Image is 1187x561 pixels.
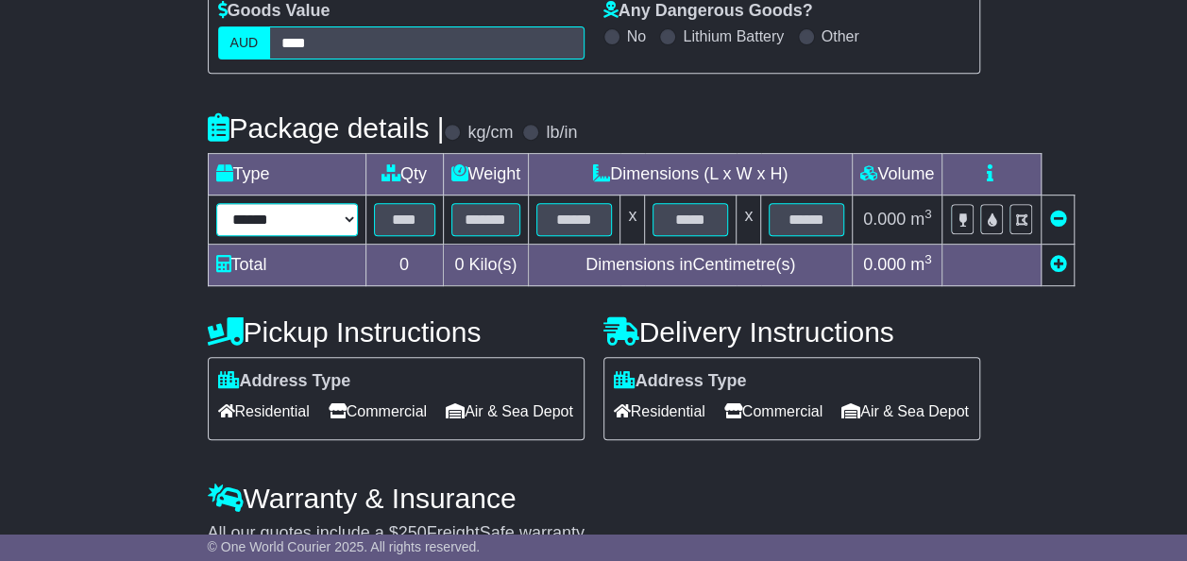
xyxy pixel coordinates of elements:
h4: Delivery Instructions [603,316,980,348]
sup: 3 [924,252,932,266]
span: 250 [398,523,427,542]
span: 0.000 [863,210,906,229]
span: © One World Courier 2025. All rights reserved. [208,539,481,554]
label: AUD [218,26,271,59]
label: Address Type [218,371,351,392]
td: Dimensions (L x W x H) [529,154,853,195]
span: 0.000 [863,255,906,274]
a: Add new item [1049,255,1066,274]
span: Residential [218,397,310,426]
h4: Package details | [208,112,445,144]
td: Volume [853,154,942,195]
span: Air & Sea Depot [841,397,969,426]
td: Dimensions in Centimetre(s) [529,245,853,286]
label: Address Type [614,371,747,392]
span: m [910,210,932,229]
span: 0 [454,255,464,274]
span: Air & Sea Depot [446,397,573,426]
span: Residential [614,397,705,426]
td: Qty [365,154,443,195]
td: 0 [365,245,443,286]
label: Lithium Battery [683,27,784,45]
label: lb/in [546,123,577,144]
a: Remove this item [1049,210,1066,229]
label: Goods Value [218,1,331,22]
span: m [910,255,932,274]
label: Any Dangerous Goods? [603,1,813,22]
td: x [620,195,645,245]
sup: 3 [924,207,932,221]
td: Weight [443,154,529,195]
label: No [627,27,646,45]
td: Total [208,245,365,286]
span: Commercial [329,397,427,426]
span: Commercial [724,397,822,426]
label: kg/cm [467,123,513,144]
td: Type [208,154,365,195]
label: Other [822,27,859,45]
td: x [737,195,761,245]
td: Kilo(s) [443,245,529,286]
h4: Warranty & Insurance [208,483,980,514]
h4: Pickup Instructions [208,316,585,348]
div: All our quotes include a $ FreightSafe warranty. [208,523,980,544]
